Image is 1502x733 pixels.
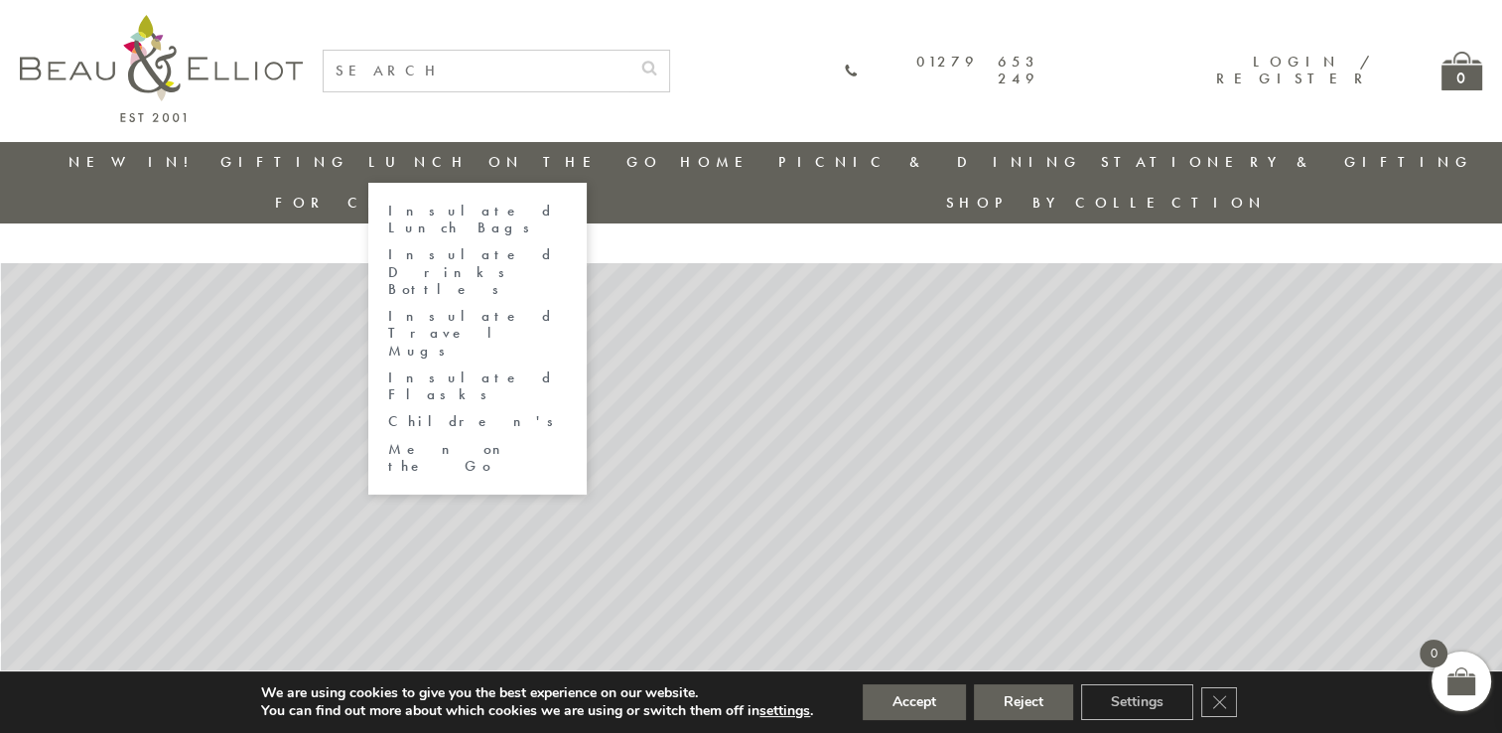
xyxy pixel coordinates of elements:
[759,702,810,720] button: settings
[863,684,966,720] button: Accept
[324,51,629,91] input: SEARCH
[388,203,567,237] a: Insulated Lunch Bags
[261,684,813,702] p: We are using cookies to give you the best experience on our website.
[388,413,567,430] a: Children's
[778,152,1082,172] a: Picnic & Dining
[1101,152,1473,172] a: Stationery & Gifting
[946,193,1267,213] a: Shop by collection
[388,441,567,476] a: Men on the Go
[1201,687,1237,717] button: Close GDPR Cookie Banner
[275,193,516,213] a: For Children
[368,152,662,172] a: Lunch On The Go
[388,308,567,360] a: Insulated Travel Mugs
[680,152,759,172] a: Home
[844,54,1039,88] a: 01279 653 249
[20,15,303,122] img: logo
[974,684,1073,720] button: Reject
[388,246,567,298] a: Insulated Drinks Bottles
[1081,684,1193,720] button: Settings
[388,369,567,404] a: Insulated Flasks
[68,152,202,172] a: New in!
[1441,52,1482,90] a: 0
[1216,52,1372,88] a: Login / Register
[1420,640,1447,667] span: 0
[220,152,349,172] a: Gifting
[261,702,813,720] p: You can find out more about which cookies we are using or switch them off in .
